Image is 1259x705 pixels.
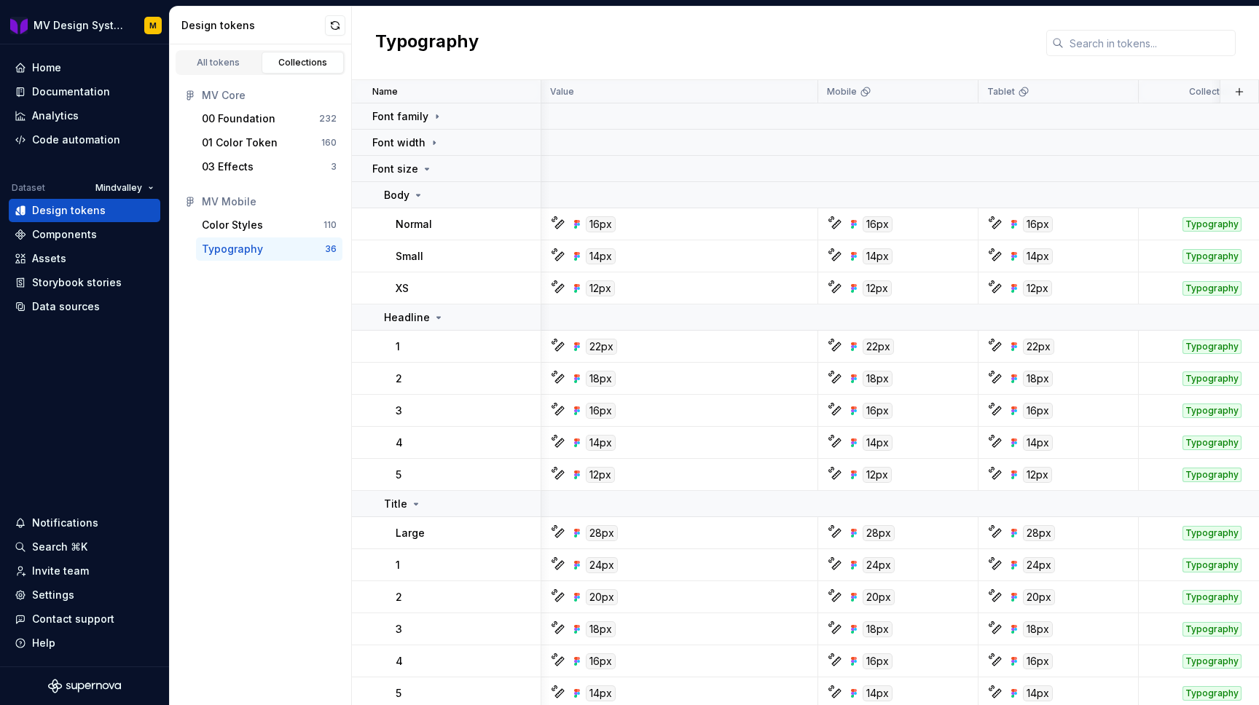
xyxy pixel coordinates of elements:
div: Typography [1182,526,1242,540]
div: 16px [863,216,893,232]
p: 1 [396,558,400,572]
div: 36 [325,243,337,255]
div: 18px [1023,371,1053,387]
a: Data sources [9,295,160,318]
div: Dataset [12,182,45,194]
div: Home [32,60,61,75]
a: Code automation [9,128,160,151]
div: 16px [1023,653,1053,669]
div: 20px [1023,589,1055,605]
div: 14px [586,248,616,264]
div: Typography [1182,281,1242,296]
div: 12px [586,280,615,296]
p: 4 [396,436,403,450]
div: 16px [586,653,616,669]
a: Documentation [9,80,160,103]
div: Color Styles [202,218,263,232]
p: Body [384,188,409,202]
p: 3 [396,403,402,418]
div: Data sources [32,299,100,314]
p: 3 [396,622,402,637]
div: Contact support [32,612,114,626]
p: 2 [396,371,402,386]
div: Typography [1182,436,1242,450]
p: 1 [396,339,400,354]
div: 24px [586,557,618,573]
a: Settings [9,583,160,607]
button: Search ⌘K [9,535,160,559]
div: 3 [331,161,337,173]
p: XS [396,281,409,296]
img: b3ac2a31-7ea9-4fd1-9cb6-08b90a735998.png [10,17,28,34]
div: Documentation [32,84,110,99]
div: 18px [863,371,893,387]
h2: Typography [375,30,479,56]
div: 14px [586,435,616,451]
div: Notifications [32,516,98,530]
button: 03 Effects3 [196,155,342,178]
p: Font size [372,162,418,176]
div: M [149,20,157,31]
p: 4 [396,654,403,669]
button: Typography36 [196,237,342,261]
p: Tablet [987,86,1015,98]
a: Supernova Logo [48,679,121,693]
a: Invite team [9,559,160,583]
div: 14px [586,685,616,701]
div: 14px [1023,435,1053,451]
a: Design tokens [9,199,160,222]
div: Typography [1182,622,1242,637]
div: 16px [586,216,616,232]
p: Font family [372,109,428,124]
p: Title [384,497,407,511]
button: Help [9,631,160,655]
div: MV Mobile [202,194,337,209]
div: All tokens [182,57,255,68]
div: 16px [863,403,893,419]
div: 24px [863,557,895,573]
div: MV Design System Mobile [34,18,127,33]
div: Typography [1182,468,1242,482]
div: 28px [1023,525,1055,541]
p: Value [550,86,574,98]
p: Small [396,249,423,264]
div: Typography [1182,339,1242,354]
div: 18px [586,621,616,637]
div: 18px [586,371,616,387]
p: 2 [396,590,402,604]
div: 16px [586,403,616,419]
div: 12px [586,467,615,483]
div: Analytics [32,109,79,123]
p: 5 [396,686,401,701]
div: 18px [1023,621,1053,637]
div: 16px [1023,216,1053,232]
div: MV Core [202,88,337,103]
div: Typography [1182,403,1242,418]
div: 14px [1023,685,1053,701]
div: 03 Effects [202,159,254,174]
button: 01 Color Token160 [196,131,342,154]
button: Mindvalley [89,178,160,198]
div: 232 [319,113,337,125]
button: 00 Foundation232 [196,107,342,130]
div: Typography [1182,590,1242,604]
a: Home [9,56,160,79]
p: Collection [1189,86,1233,98]
div: Typography [1182,558,1242,572]
p: Headline [384,310,430,325]
div: 12px [1023,280,1052,296]
div: Assets [32,251,66,266]
p: Font width [372,135,425,150]
div: Typography [1182,686,1242,701]
div: 12px [863,280,892,296]
a: Color Styles110 [196,213,342,237]
p: 5 [396,468,401,482]
div: 110 [323,219,337,231]
div: 20px [863,589,895,605]
div: Typography [1182,654,1242,669]
p: Mobile [827,86,857,98]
